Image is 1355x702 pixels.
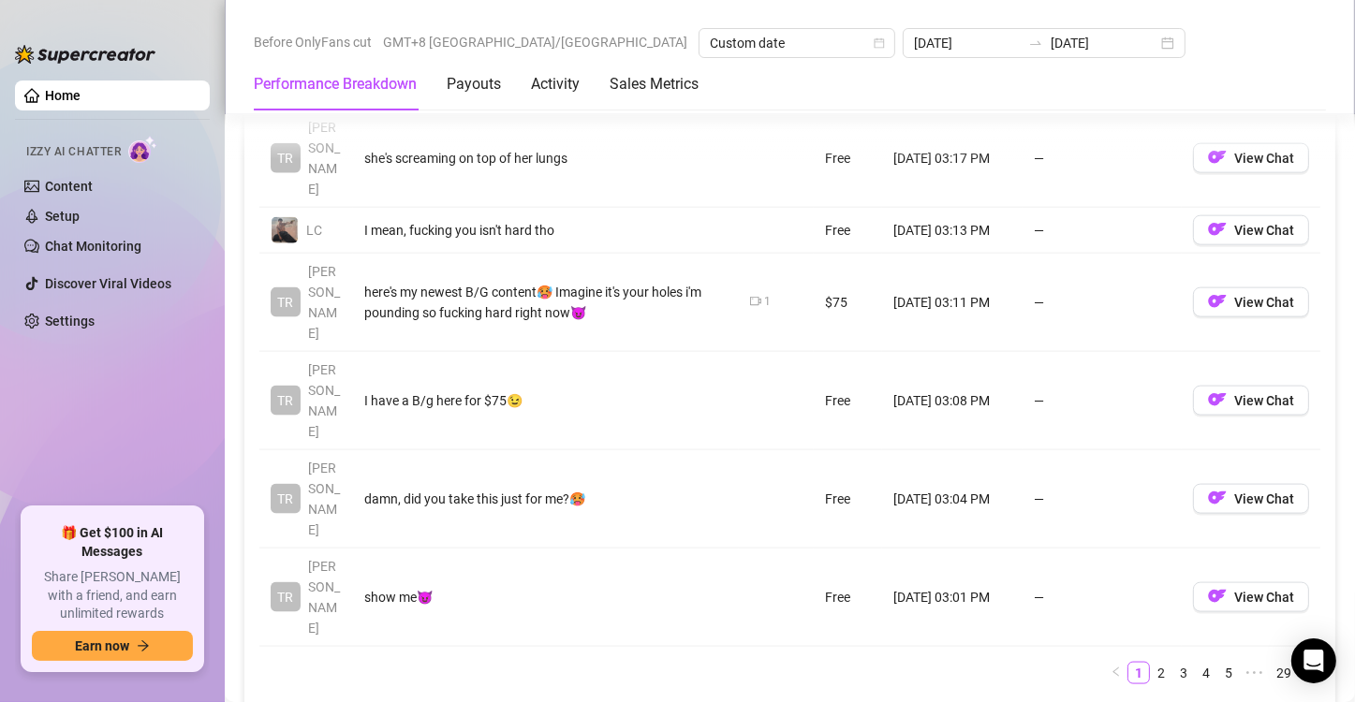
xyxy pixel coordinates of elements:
[254,28,372,56] span: Before OnlyFans cut
[128,136,157,163] img: AI Chatter
[1218,663,1239,683] a: 5
[278,489,294,509] span: TR
[1196,663,1216,683] a: 4
[1193,386,1309,416] button: OFView Chat
[1193,215,1309,245] button: OFView Chat
[308,362,340,439] span: [PERSON_NAME]
[1051,33,1157,53] input: End date
[814,352,882,450] td: Free
[32,568,193,623] span: Share [PERSON_NAME] with a friend, and earn unlimited rewards
[45,276,171,291] a: Discover Viral Videos
[45,209,80,224] a: Setup
[814,450,882,548] td: Free
[1193,227,1309,241] a: OFView Chat
[882,254,1023,352] td: [DATE] 03:11 PM
[278,587,294,607] span: TR
[1151,663,1171,683] a: 2
[1127,662,1150,684] li: 1
[1193,582,1309,612] button: OFView Chat
[882,208,1023,254] td: [DATE] 03:13 PM
[1291,638,1336,683] div: Open Intercom Messenger
[254,73,417,95] div: Performance Breakdown
[1193,299,1309,314] a: OFView Chat
[1028,36,1043,51] span: swap-right
[1128,663,1149,683] a: 1
[364,587,728,607] div: show me😈
[1208,587,1227,606] img: OF
[32,524,193,561] span: 🎁 Get $100 in AI Messages
[1234,295,1294,310] span: View Chat
[882,450,1023,548] td: [DATE] 03:04 PM
[1240,662,1270,684] li: Next 5 Pages
[914,33,1021,53] input: Start date
[1271,663,1297,683] a: 29
[764,293,771,311] div: 1
[45,314,95,329] a: Settings
[278,390,294,411] span: TR
[1193,397,1309,412] a: OFView Chat
[1193,287,1309,317] button: OFView Chat
[1150,662,1172,684] li: 2
[1270,662,1298,684] li: 29
[710,29,884,57] span: Custom date
[1105,662,1127,684] button: left
[814,254,882,352] td: $75
[1028,36,1043,51] span: to
[1234,223,1294,238] span: View Chat
[750,296,761,307] span: video-camera
[1023,548,1182,647] td: —
[1234,393,1294,408] span: View Chat
[531,73,580,95] div: Activity
[1208,148,1227,167] img: OF
[1023,352,1182,450] td: —
[308,559,340,636] span: [PERSON_NAME]
[1023,208,1182,254] td: —
[1193,495,1309,510] a: OFView Chat
[278,148,294,168] span: TR
[882,110,1023,208] td: [DATE] 03:17 PM
[1234,151,1294,166] span: View Chat
[1208,390,1227,409] img: OF
[308,120,340,197] span: [PERSON_NAME]
[1193,484,1309,514] button: OFView Chat
[814,110,882,208] td: Free
[32,631,193,661] button: Earn nowarrow-right
[364,390,728,411] div: I have a B/g here for $75😉
[364,148,728,168] div: she's screaming on top of her lungs
[75,638,129,653] span: Earn now
[1023,254,1182,352] td: —
[447,73,501,95] div: Payouts
[1208,489,1227,507] img: OF
[45,179,93,194] a: Content
[1193,143,1309,173] button: OFView Chat
[1105,662,1127,684] li: Previous Page
[1023,110,1182,208] td: —
[874,37,885,49] span: calendar
[272,217,298,243] img: LC
[1208,292,1227,311] img: OF
[814,208,882,254] td: Free
[45,88,81,103] a: Home
[308,461,340,537] span: [PERSON_NAME]
[882,352,1023,450] td: [DATE] 03:08 PM
[45,239,141,254] a: Chat Monitoring
[1195,662,1217,684] li: 4
[308,264,340,341] span: [PERSON_NAME]
[1240,662,1270,684] span: •••
[278,292,294,313] span: TR
[882,548,1023,647] td: [DATE] 03:01 PM
[137,639,150,652] span: arrow-right
[15,45,155,64] img: logo-BBDzfeDw.svg
[1193,154,1309,169] a: OFView Chat
[364,282,728,323] div: here's my newest B/G content🥵 Imagine it's your holes i'm pounding so fucking hard right now😈
[1173,663,1194,683] a: 3
[1172,662,1195,684] li: 3
[1111,666,1122,678] span: left
[1234,491,1294,506] span: View Chat
[814,548,882,647] td: Free
[306,223,322,238] span: LC
[364,220,728,241] div: I mean, fucking you isn't hard tho
[1234,590,1294,605] span: View Chat
[1217,662,1240,684] li: 5
[1023,450,1182,548] td: —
